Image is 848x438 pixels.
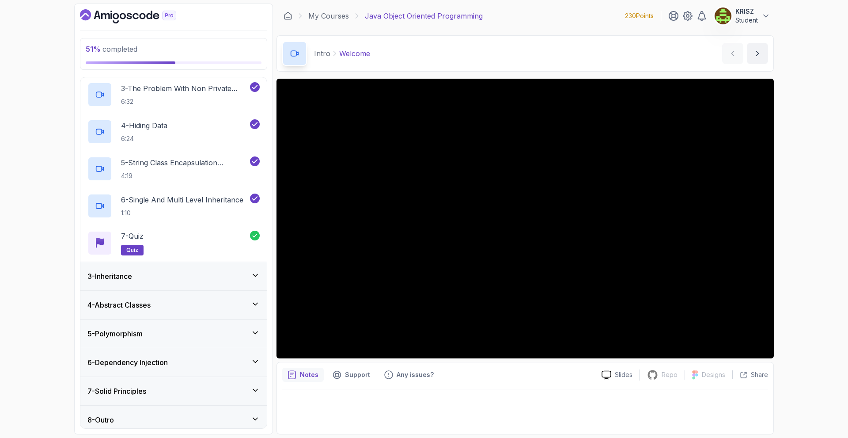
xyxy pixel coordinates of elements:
[747,43,768,64] button: next content
[121,194,243,205] p: 6 - Single And Multi Level Inheritance
[80,348,267,377] button: 6-Dependency Injection
[121,83,248,94] p: 3 - The Problem With Non Private Fields
[594,370,640,380] a: Slides
[80,291,267,319] button: 4-Abstract Classes
[327,368,375,382] button: Support button
[86,45,101,53] span: 51 %
[80,262,267,290] button: 3-Inheritance
[735,7,758,16] p: KRISZ
[300,370,318,379] p: Notes
[702,370,725,379] p: Designs
[87,357,168,368] h3: 6 - Dependency Injection
[121,120,167,131] p: 4 - Hiding Data
[87,82,260,107] button: 3-The Problem With Non Private Fields6:32
[80,406,267,434] button: 8-Outro
[722,43,743,64] button: previous content
[80,9,197,23] a: Dashboard
[397,370,434,379] p: Any issues?
[80,320,267,348] button: 5-Polymorphism
[87,194,260,218] button: 6-Single And Multi Level Inheritance1:10
[121,231,144,241] p: 7 - Quiz
[365,11,483,21] p: Java Object Oriented Programming
[87,386,146,396] h3: 7 - Solid Principles
[121,134,167,143] p: 6:24
[282,368,324,382] button: notes button
[80,377,267,405] button: 7-Solid Principles
[345,370,370,379] p: Support
[87,415,114,425] h3: 8 - Outro
[87,328,143,339] h3: 5 - Polymorphism
[87,300,151,310] h3: 4 - Abstract Classes
[276,79,774,358] iframe: 1 - Hi
[751,370,768,379] p: Share
[121,97,248,106] p: 6:32
[86,45,137,53] span: completed
[314,48,330,59] p: Intro
[715,8,731,24] img: user profile image
[308,11,349,21] a: My Courses
[379,368,439,382] button: Feedback button
[121,157,248,168] p: 5 - String Class Encapsulation Exa,Mple
[735,16,758,25] p: Student
[732,370,768,379] button: Share
[121,171,248,180] p: 4:19
[625,11,654,20] p: 230 Points
[662,370,678,379] p: Repo
[714,7,770,25] button: user profile imageKRISZStudent
[87,271,132,282] h3: 3 - Inheritance
[339,48,370,59] p: Welcome
[284,11,292,20] a: Dashboard
[126,247,138,254] span: quiz
[87,156,260,181] button: 5-String Class Encapsulation Exa,Mple4:19
[615,370,632,379] p: Slides
[121,209,243,217] p: 1:10
[87,231,260,255] button: 7-Quizquiz
[87,119,260,144] button: 4-Hiding Data6:24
